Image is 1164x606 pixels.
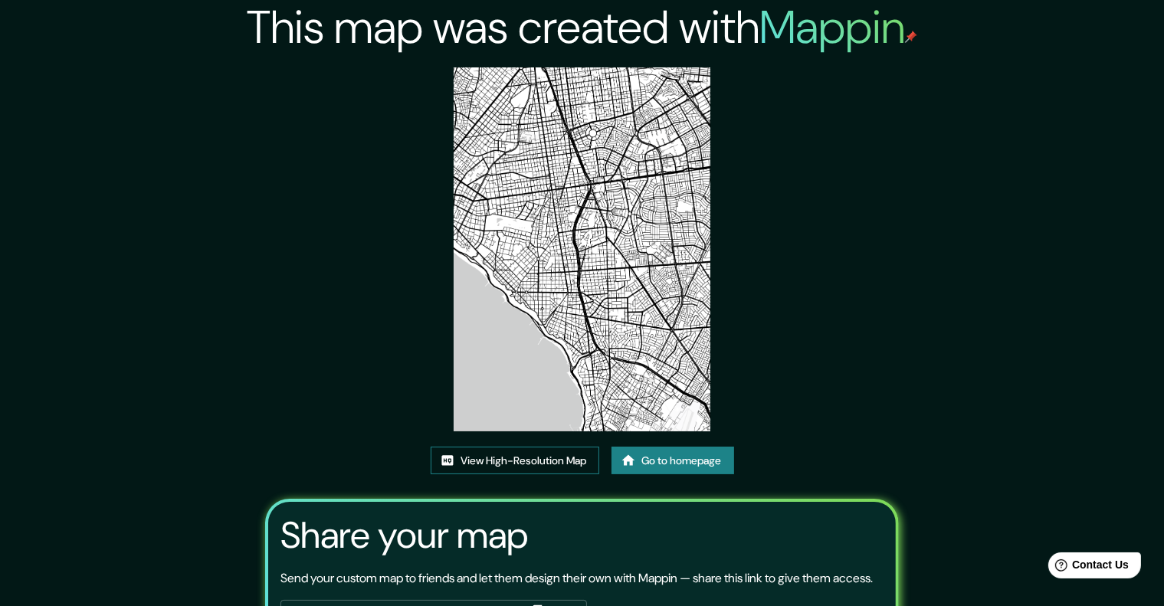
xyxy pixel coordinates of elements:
[431,447,599,475] a: View High-Resolution Map
[280,514,528,557] h3: Share your map
[280,569,873,588] p: Send your custom map to friends and let them design their own with Mappin — share this link to gi...
[454,67,711,431] img: created-map
[905,31,917,43] img: mappin-pin
[1028,546,1147,589] iframe: Help widget launcher
[612,447,734,475] a: Go to homepage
